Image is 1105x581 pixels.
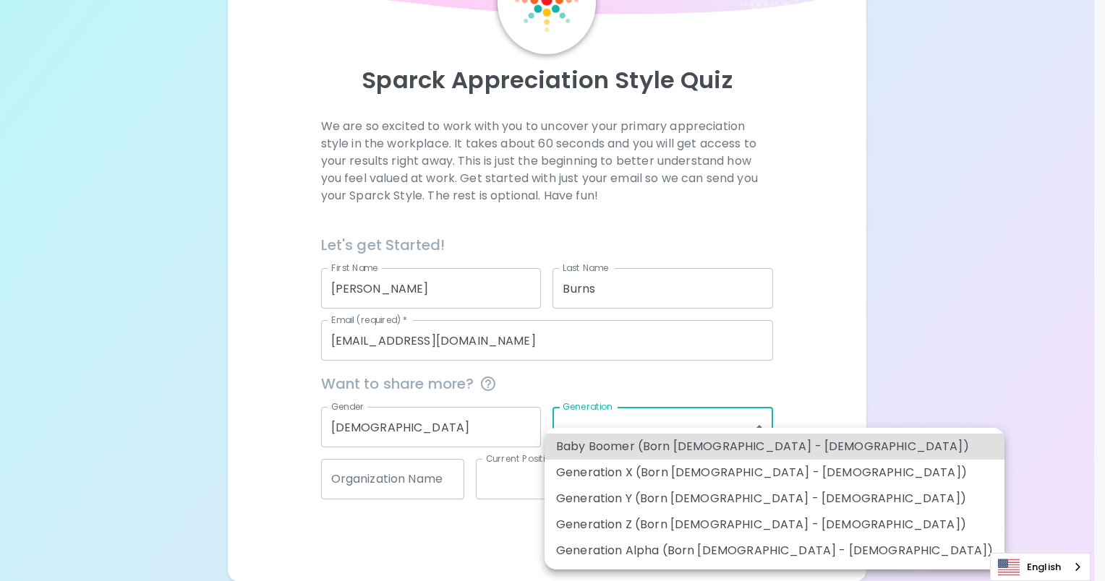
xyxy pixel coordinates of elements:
li: Generation Z (Born [DEMOGRAPHIC_DATA] - [DEMOGRAPHIC_DATA]) [545,512,1004,538]
a: English [991,554,1090,580]
aside: Language selected: English [990,553,1091,581]
div: Language [990,553,1091,581]
li: Baby Boomer (Born [DEMOGRAPHIC_DATA] - [DEMOGRAPHIC_DATA]) [545,434,1004,460]
li: Generation Y (Born [DEMOGRAPHIC_DATA] - [DEMOGRAPHIC_DATA]) [545,486,1004,512]
li: Generation X (Born [DEMOGRAPHIC_DATA] - [DEMOGRAPHIC_DATA]) [545,460,1004,486]
li: Generation Alpha (Born [DEMOGRAPHIC_DATA] - [DEMOGRAPHIC_DATA]) [545,538,1004,564]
